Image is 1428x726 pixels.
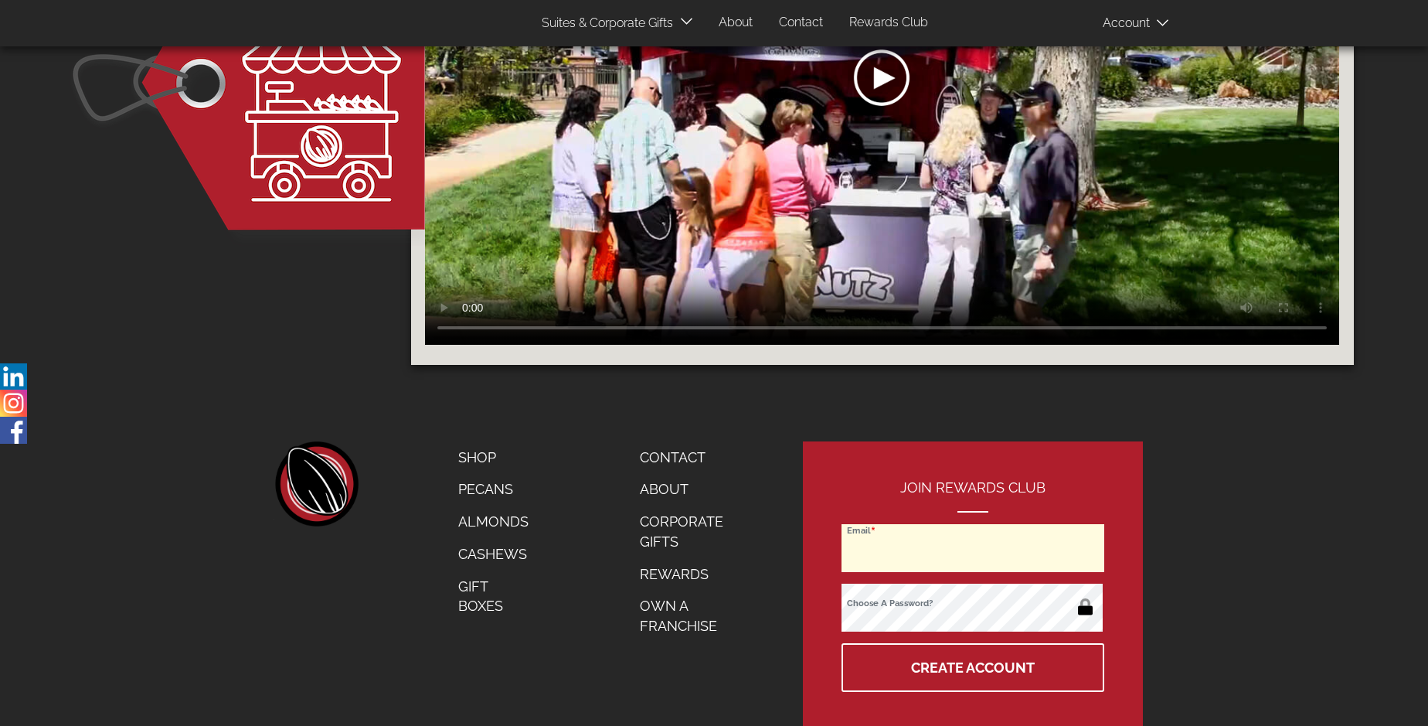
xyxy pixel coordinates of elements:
[707,8,764,38] a: About
[447,571,540,622] a: Gift Boxes
[841,643,1104,692] button: Create Account
[841,480,1104,513] h2: Join Rewards Club
[628,506,753,557] a: Corporate Gifts
[530,9,678,39] a: Suites & Corporate Gifts
[838,8,940,38] a: Rewards Club
[274,441,359,527] a: home
[628,441,753,474] a: Contact
[628,590,753,642] a: Own a Franchise
[628,558,753,591] a: Rewards
[841,524,1104,572] input: Email
[628,473,753,506] a: About
[447,506,540,538] a: Almonds
[447,441,540,474] a: Shop
[447,473,540,506] a: Pecans
[767,8,835,38] a: Contact
[447,538,540,571] a: Cashews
